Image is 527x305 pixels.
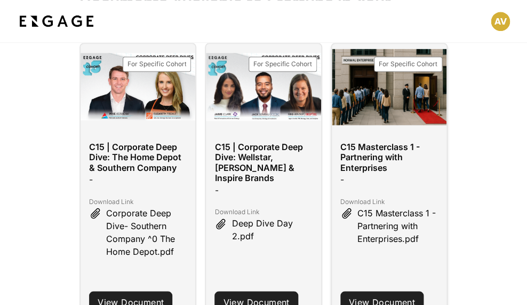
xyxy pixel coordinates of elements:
[89,192,187,206] p: Download Link
[17,12,96,31] img: bdf1fb74-1727-4ba0-a5bd-bc74ae9fc70b.jpeg
[491,12,510,31] img: Profile picture of Adam Vincent
[340,192,438,206] p: Download Link
[253,60,312,68] span: For Specific Cohort
[89,142,187,173] h3: C15 | Corporate Deep Dive: The Home Depot & Southern Company
[379,60,437,68] span: For Specific Cohort
[340,173,344,192] p: -
[127,60,186,68] span: For Specific Cohort
[214,142,312,183] h3: C15 | Corporate Deep Dive: Wellstar, [PERSON_NAME] & Inspire Brands
[340,142,438,173] h3: C15 Masterclass 1 - Partnering with Enterprises
[231,216,312,242] span: Deep Dive Day 2.pdf
[214,183,218,202] p: -
[89,173,93,192] p: -
[106,206,187,257] span: Corporate Deep Dive- Southern Company ^0 The Home Depot.pdf
[357,206,438,245] span: C15 Masterclass 1 - Partnering with Enterprises.pdf
[214,202,312,216] p: Download Link
[491,12,510,31] button: Open profile menu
